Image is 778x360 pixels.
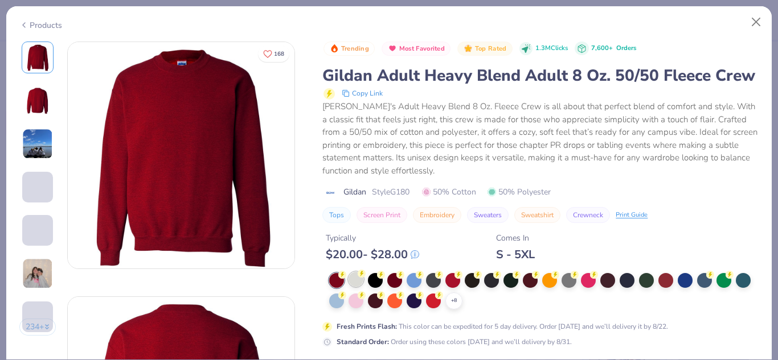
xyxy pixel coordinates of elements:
[24,87,51,114] img: Back
[68,42,294,268] img: Front
[413,207,461,223] button: Embroidery
[566,207,610,223] button: Crewneck
[746,11,767,33] button: Close
[467,207,509,223] button: Sweaters
[616,210,648,220] div: Print Guide
[326,232,419,244] div: Typically
[326,247,419,262] div: $ 20.00 - $ 28.00
[324,42,375,56] button: Badge Button
[388,44,397,53] img: Most Favorited sort
[591,44,636,53] div: 7,600+
[337,337,572,347] div: Order using these colors [DATE] and we’ll delivery by 8/31.
[19,318,56,336] button: 234+
[399,45,445,52] span: Most Favorited
[22,202,24,233] img: User generated content
[337,322,397,331] strong: Fresh Prints Flash :
[514,207,560,223] button: Sweatshirt
[451,297,457,305] span: + 8
[337,321,668,332] div: This color can be expedited for 5 day delivery. Order [DATE] and we’ll delivery it by 8/22.
[535,44,568,53] span: 1.3M Clicks
[22,129,53,159] img: User generated content
[22,258,53,289] img: User generated content
[616,44,636,52] span: Orders
[322,100,759,177] div: [PERSON_NAME]'s Adult Heavy Blend 8 Oz. Fleece Crew is all about that perfect blend of comfort an...
[457,42,512,56] button: Badge Button
[338,86,386,100] button: copy to clipboard
[19,19,62,31] div: Products
[24,44,51,71] img: Front
[488,186,551,198] span: 50% Polyester
[343,186,366,198] span: Gildan
[337,337,389,346] strong: Standard Order :
[22,246,24,276] img: User generated content
[341,45,369,52] span: Trending
[258,45,289,62] button: Like
[464,44,473,53] img: Top Rated sort
[382,42,451,56] button: Badge Button
[422,186,476,198] span: 50% Cotton
[357,207,407,223] button: Screen Print
[330,44,339,53] img: Trending sort
[475,45,507,52] span: Top Rated
[496,232,535,244] div: Comes In
[322,65,759,86] div: Gildan Adult Heavy Blend Adult 8 Oz. 50/50 Fleece Crew
[322,207,351,223] button: Tops
[496,247,535,262] div: S - 5XL
[274,51,284,57] span: 168
[372,186,410,198] span: Style G180
[322,188,338,197] img: brand logo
